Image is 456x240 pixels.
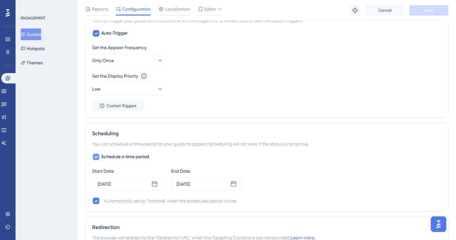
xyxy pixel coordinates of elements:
div: Set the Display Priority [92,72,138,80]
button: Hotspots [21,43,45,54]
span: Custom Triggers [107,103,136,108]
button: Save [409,5,448,16]
span: Editor [204,5,216,13]
div: [DATE] [177,180,190,188]
div: Start Date [92,167,163,175]
span: Save [424,8,433,13]
div: Redirection [92,224,441,231]
span: Configuration [122,5,151,13]
button: Only Once [92,54,163,67]
div: Scheduling [92,130,441,137]
div: Automatically set as “Inactive” when the scheduled period is over. [104,197,237,205]
button: Custom Triggers [92,101,144,111]
div: ENGAGEMENT [21,16,45,21]
span: Cancel [378,8,392,13]
div: [DATE] [98,180,111,188]
button: Guides [21,28,41,40]
div: You can schedule a time period for your guide to appear. Scheduling will not work if the status i... [92,140,441,148]
iframe: UserGuiding AI Assistant Launcher [429,214,448,234]
span: Auto-Trigger [101,29,128,37]
button: Themes [21,57,43,69]
span: Localization [165,5,190,13]
button: Cancel [365,5,404,16]
button: Low [92,82,163,95]
div: End Date [171,167,242,175]
div: Set the Appear Frequency [92,44,441,51]
span: Reports [92,5,108,13]
span: Only Once [92,57,114,64]
span: Schedule a time period [101,153,149,161]
span: Low [92,85,101,93]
